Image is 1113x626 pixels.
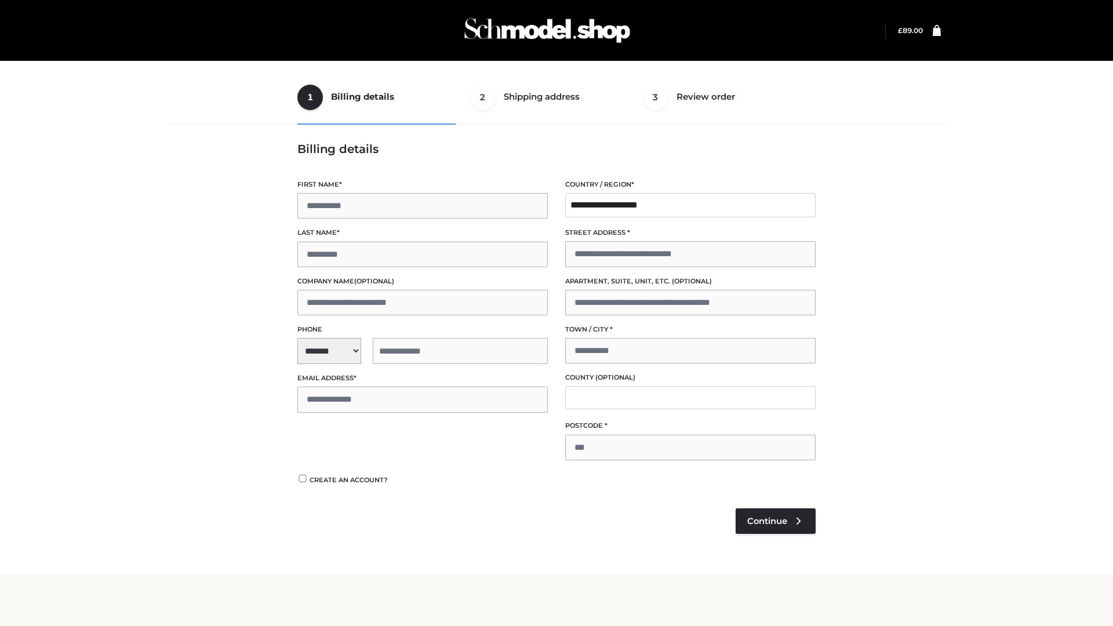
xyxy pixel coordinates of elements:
[595,373,635,381] span: (optional)
[310,476,388,484] span: Create an account?
[297,373,548,384] label: Email address
[747,516,787,526] span: Continue
[297,324,548,335] label: Phone
[736,508,816,534] a: Continue
[565,324,816,335] label: Town / City
[297,475,308,482] input: Create an account?
[297,142,816,156] h3: Billing details
[297,276,548,287] label: Company name
[898,26,903,35] span: £
[672,277,712,285] span: (optional)
[565,276,816,287] label: Apartment, suite, unit, etc.
[898,26,923,35] bdi: 89.00
[565,227,816,238] label: Street address
[297,227,548,238] label: Last name
[354,277,394,285] span: (optional)
[297,179,548,190] label: First name
[565,179,816,190] label: Country / Region
[565,372,816,383] label: County
[460,8,634,53] img: Schmodel Admin 964
[898,26,923,35] a: £89.00
[565,420,816,431] label: Postcode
